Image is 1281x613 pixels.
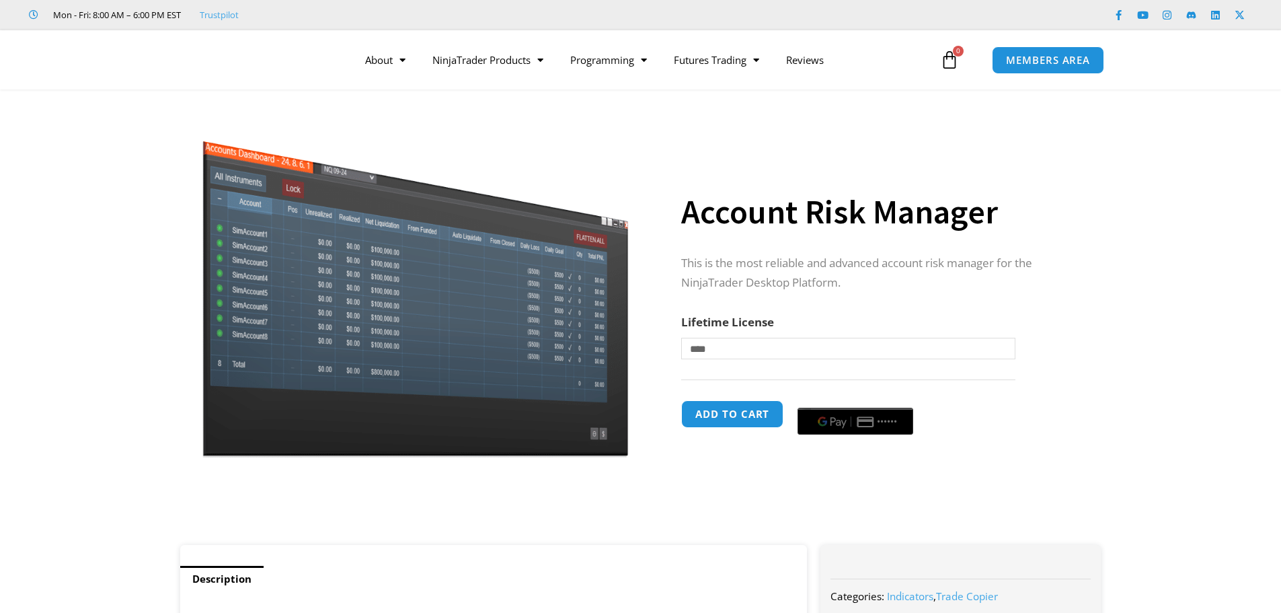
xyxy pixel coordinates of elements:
button: Add to cart [681,400,783,428]
span: Categories: [830,589,884,603]
a: Description [180,566,264,592]
a: 0 [920,40,979,79]
a: Indicators [887,589,933,603]
nav: Menu [352,44,937,75]
a: About [352,44,419,75]
span: Mon - Fri: 8:00 AM – 6:00 PM EST [50,7,181,23]
a: MEMBERS AREA [992,46,1104,74]
h1: Account Risk Manager [681,188,1074,236]
a: Futures Trading [660,44,773,75]
a: Clear options [681,366,702,375]
span: MEMBERS AREA [1006,55,1090,65]
a: Reviews [773,44,837,75]
img: Screenshot 2024-08-26 15462845454 [199,113,631,458]
img: LogoAI | Affordable Indicators – NinjaTrader [159,36,303,84]
label: Lifetime License [681,314,774,330]
a: Trustpilot [200,7,239,23]
a: Programming [557,44,660,75]
p: This is the most reliable and advanced account risk manager for the NinjaTrader Desktop Platform. [681,254,1074,293]
span: , [887,589,998,603]
span: 0 [953,46,964,57]
button: Buy with GPay [798,408,913,435]
a: NinjaTrader Products [419,44,557,75]
iframe: Secure payment input frame [795,398,916,400]
a: Trade Copier [936,589,998,603]
text: •••••• [878,417,898,427]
